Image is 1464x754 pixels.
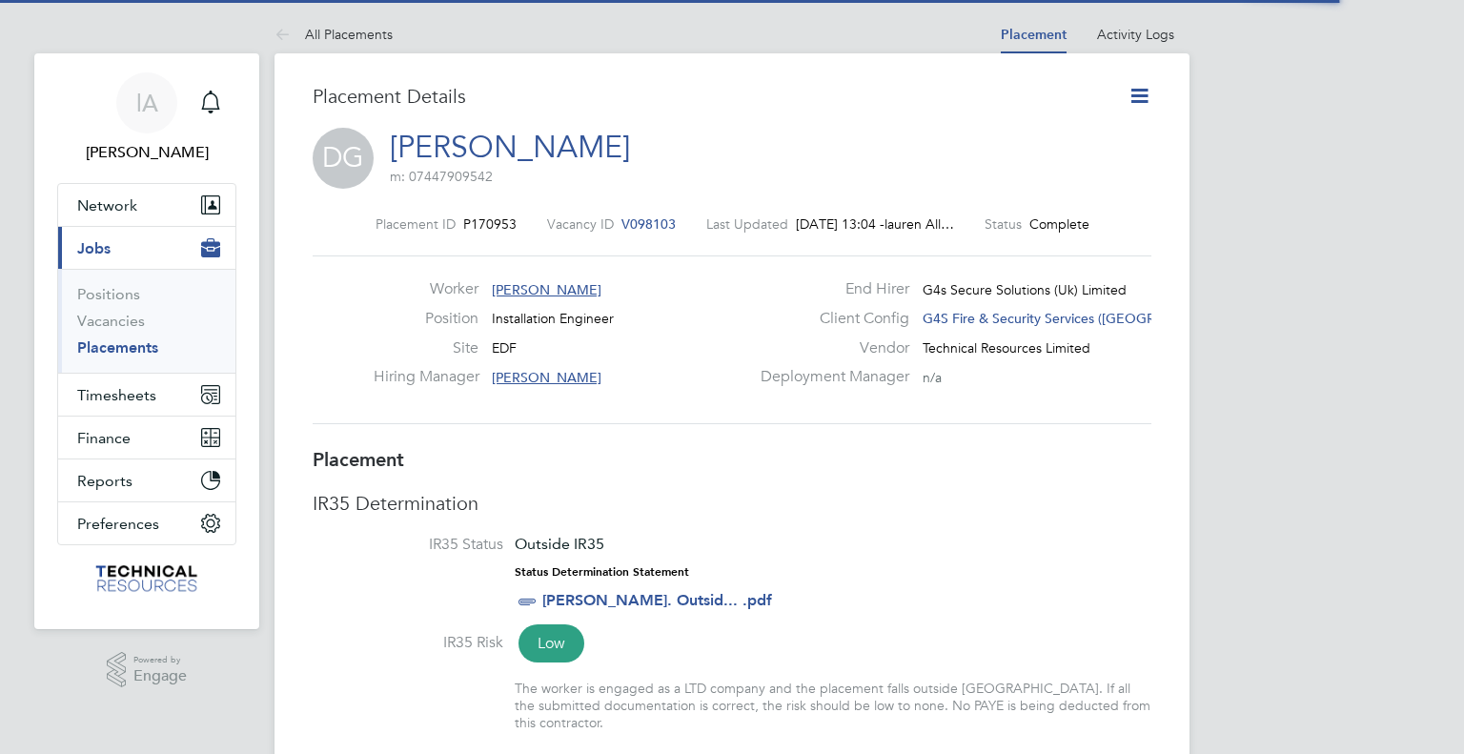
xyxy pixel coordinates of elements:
span: Preferences [77,515,159,533]
label: Vacancy ID [547,215,614,233]
label: Deployment Manager [749,367,909,387]
span: lA [136,91,158,115]
a: Positions [77,285,140,303]
span: Outside IR35 [515,535,604,553]
span: [PERSON_NAME] [492,281,601,298]
span: Jobs [77,239,111,257]
span: EDF [492,339,517,357]
span: V098103 [621,215,676,233]
span: Finance [77,429,131,447]
span: G4s Secure Solutions (Uk) Limited [923,281,1127,298]
span: Installation Engineer [492,310,614,327]
label: End Hirer [749,279,909,299]
span: P170953 [463,215,517,233]
a: Powered byEngage [107,652,188,688]
label: Last Updated [706,215,788,233]
button: Network [58,184,235,226]
a: [PERSON_NAME]. Outsid... .pdf [542,591,772,609]
span: Powered by [133,652,187,668]
label: Site [374,338,478,358]
span: Technical Resources Limited [923,339,1090,357]
a: Activity Logs [1097,26,1174,43]
span: Low [518,624,584,662]
label: Status [985,215,1022,233]
label: Position [374,309,478,329]
b: Placement [313,448,404,471]
label: Client Config [749,309,909,329]
span: G4S Fire & Security Services ([GEOGRAPHIC_DATA]) Lim… [923,310,1281,327]
label: Vendor [749,338,909,358]
a: Vacancies [77,312,145,330]
button: Finance [58,417,235,459]
button: Jobs [58,227,235,269]
a: Go to home page [57,564,236,595]
a: All Placements [274,26,393,43]
span: Network [77,196,137,214]
button: Preferences [58,502,235,544]
span: DG [313,128,374,189]
label: Hiring Manager [374,367,478,387]
nav: Main navigation [34,53,259,629]
span: [PERSON_NAME] [492,369,601,386]
span: m: 07447909542 [390,168,493,185]
div: Jobs [58,269,235,373]
label: Worker [374,279,478,299]
h3: IR35 Determination [313,491,1151,516]
strong: Status Determination Statement [515,565,689,579]
span: Complete [1029,215,1089,233]
span: Engage [133,668,187,684]
img: technicalresources-logo-retina.png [93,564,201,595]
span: lauren All… [884,215,954,233]
span: [DATE] 13:04 - [796,215,884,233]
label: Placement ID [376,215,456,233]
div: The worker is engaged as a LTD company and the placement falls outside [GEOGRAPHIC_DATA]. If all ... [515,680,1151,732]
span: lauren Alldis [57,141,236,164]
label: IR35 Status [313,535,503,555]
a: [PERSON_NAME] [390,129,630,166]
span: n/a [923,369,942,386]
button: Timesheets [58,374,235,416]
a: Placement [1001,27,1067,43]
label: IR35 Risk [313,633,503,653]
span: Timesheets [77,386,156,404]
a: lA[PERSON_NAME] [57,72,236,164]
h3: Placement Details [313,84,1099,109]
span: Reports [77,472,132,490]
button: Reports [58,459,235,501]
a: Placements [77,338,158,357]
